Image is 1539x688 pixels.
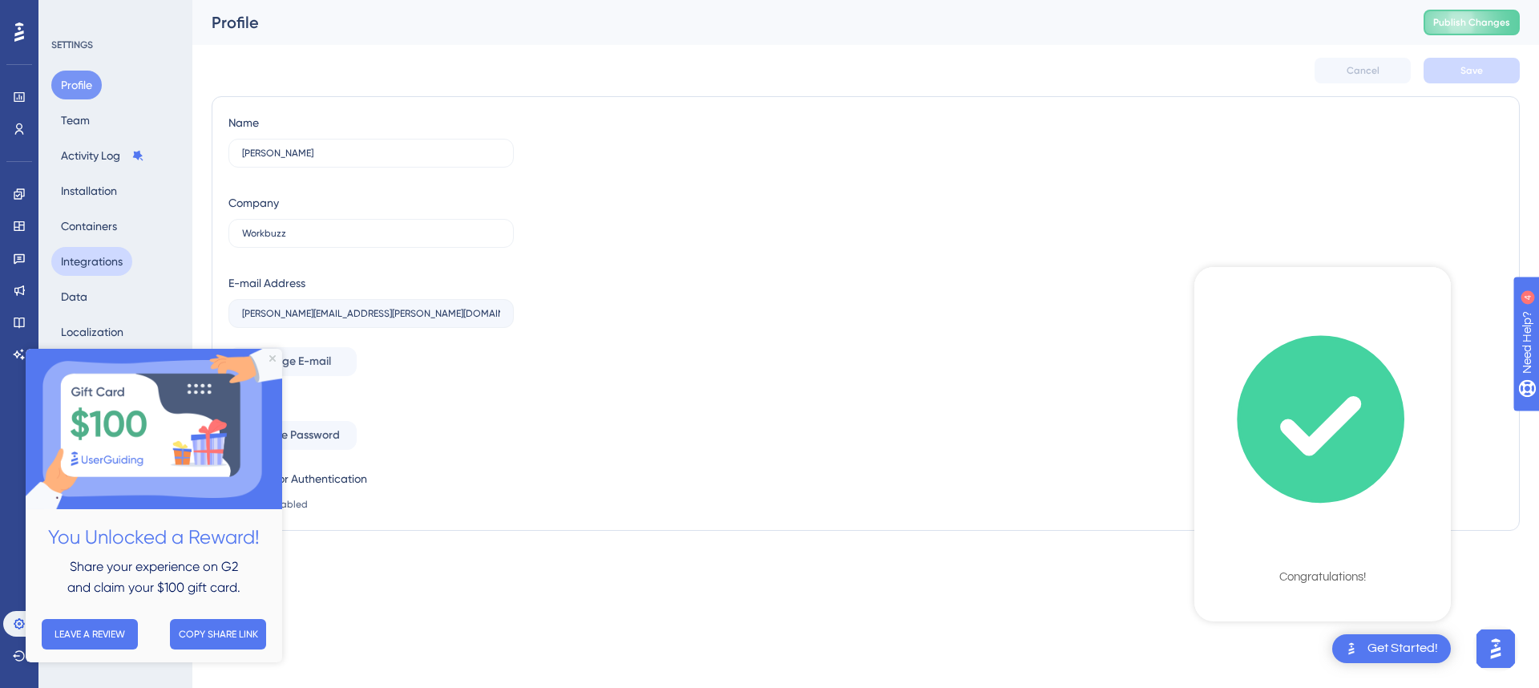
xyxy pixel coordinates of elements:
[1279,569,1366,585] div: Congratulations!
[246,426,340,445] span: Change Password
[42,231,215,246] span: and claim your $100 gift card.
[244,6,250,13] div: Close Preview
[242,148,500,159] input: Name Surname
[1315,58,1411,83] button: Cancel
[1424,58,1520,83] button: Save
[16,270,112,301] button: LEAVE A REVIEW
[13,173,244,204] h2: You Unlocked a Reward!
[267,498,308,511] span: Disabled
[254,352,331,371] span: Change E-mail
[51,212,127,241] button: Containers
[51,71,102,99] button: Profile
[1424,10,1520,35] button: Publish Changes
[228,421,357,450] button: Change Password
[144,270,240,301] button: COPY SHARE LINK
[228,395,514,415] div: Password
[1472,625,1520,673] iframe: UserGuiding AI Assistant Launcher
[51,282,97,311] button: Data
[1347,64,1379,77] span: Cancel
[1460,64,1483,77] span: Save
[51,176,127,205] button: Installation
[242,308,500,319] input: E-mail Address
[212,11,1383,34] div: Profile
[44,210,212,225] span: Share your experience on G2
[1194,267,1451,617] div: checklist loading
[1194,267,1451,621] div: Checklist Container
[242,228,500,239] input: Company Name
[228,113,259,132] div: Name
[51,318,133,346] button: Localization
[1433,16,1510,29] span: Publish Changes
[51,141,154,170] button: Activity Log
[51,38,181,51] div: SETTINGS
[51,247,132,276] button: Integrations
[1332,634,1451,663] div: Open Get Started! checklist
[51,106,99,135] button: Team
[1234,540,1412,562] div: Checklist Completed
[38,4,100,23] span: Need Help?
[1367,640,1438,658] div: Get Started!
[111,8,116,21] div: 4
[1342,639,1361,658] img: launcher-image-alternative-text
[228,273,305,293] div: E-mail Address
[228,469,514,488] div: Two-Factor Authentication
[228,193,279,212] div: Company
[228,347,357,376] button: Change E-mail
